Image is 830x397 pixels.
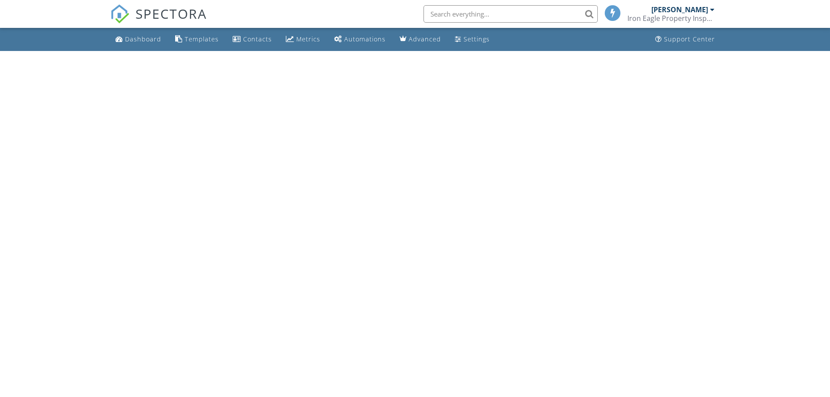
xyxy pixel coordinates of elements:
[110,4,129,24] img: The Best Home Inspection Software - Spectora
[125,35,161,43] div: Dashboard
[110,12,207,30] a: SPECTORA
[243,35,272,43] div: Contacts
[396,31,444,48] a: Advanced
[664,35,715,43] div: Support Center
[344,35,386,43] div: Automations
[652,31,718,48] a: Support Center
[229,31,275,48] a: Contacts
[651,5,708,14] div: [PERSON_NAME]
[282,31,324,48] a: Metrics
[172,31,222,48] a: Templates
[409,35,441,43] div: Advanced
[627,14,715,23] div: Iron Eagle Property Inspections
[136,4,207,23] span: SPECTORA
[185,35,219,43] div: Templates
[331,31,389,48] a: Automations (Basic)
[423,5,598,23] input: Search everything...
[451,31,493,48] a: Settings
[112,31,165,48] a: Dashboard
[296,35,320,43] div: Metrics
[464,35,490,43] div: Settings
